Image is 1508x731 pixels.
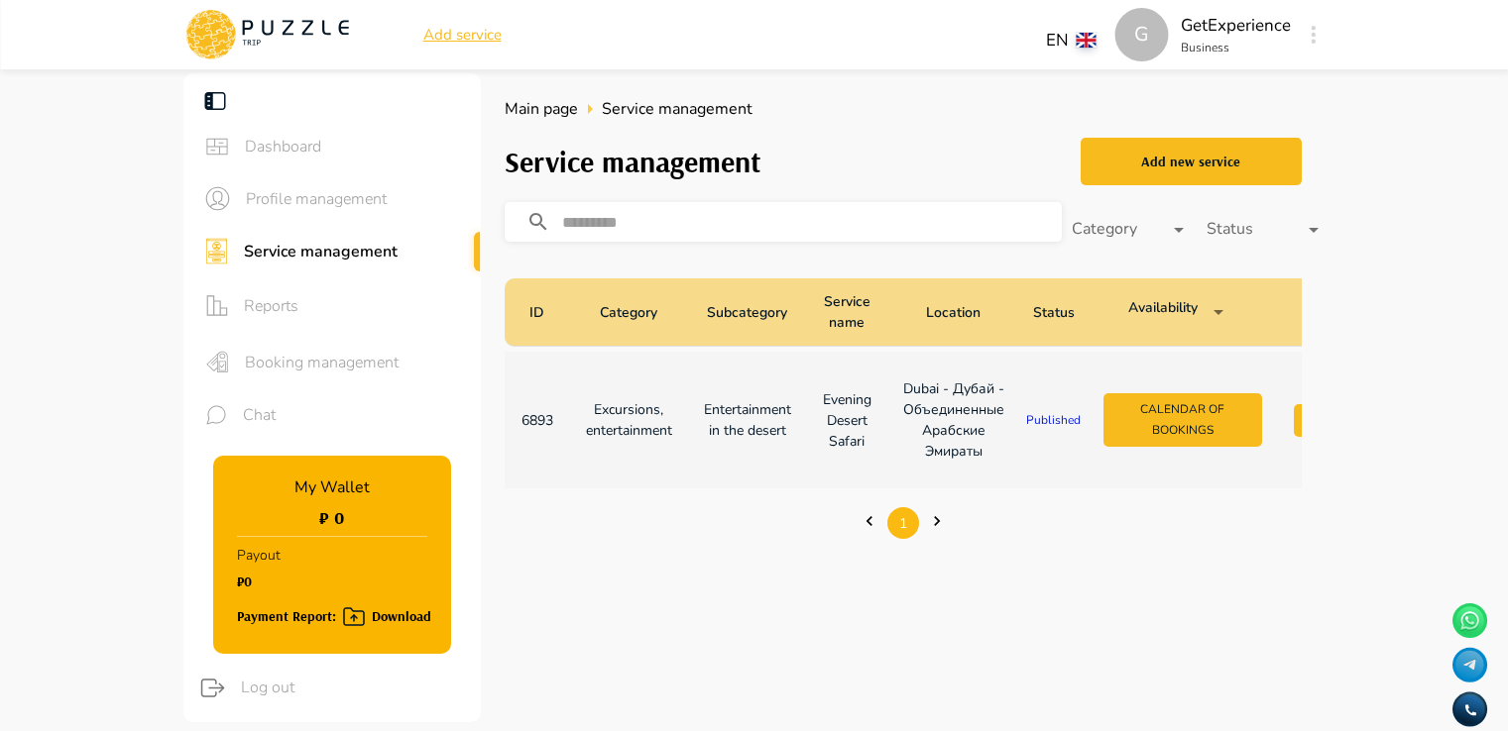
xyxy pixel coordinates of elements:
p: Published [1022,411,1086,429]
p: GetExperience [1181,13,1291,39]
p: Evening Desert Safari [823,389,871,452]
div: Add new service [1141,150,1240,174]
span: Dashboard [245,135,465,158]
p: Excursions, entertainment [586,399,672,441]
button: Payment Report: Download [237,594,431,629]
button: logout [194,670,231,706]
button: sidebar icons [199,398,233,432]
span: Profile management [246,187,465,211]
div: sidebar iconsBooking management [183,334,481,390]
button: search [519,202,574,242]
button: sidebar icons [199,129,235,164]
p: Status [1033,302,1075,323]
a: Previous page [854,511,885,535]
button: sidebar icons [199,233,234,269]
button: sidebar icons [199,285,234,326]
span: Booking management [245,351,465,374]
div: logoutLog out [178,662,481,714]
span: Chat [243,403,465,427]
p: Subcategory [707,302,787,323]
span: Service management [244,240,465,263]
a: Next page [921,511,953,535]
h3: Service management [505,145,761,179]
div: sidebar iconsReports [183,277,481,334]
div: Payment Report: Download [237,604,431,629]
span: Log out [241,676,465,699]
p: My Wallet [294,475,370,499]
div: sidebar iconsDashboard [183,121,481,172]
button: sidebar icons [199,342,235,382]
a: Main page [505,97,578,121]
div: sidebar iconsProfile management [183,172,481,225]
p: EN [1046,28,1069,53]
p: Payout [237,537,281,574]
span: Main page [505,98,578,120]
h1: ₽0 [237,574,281,589]
span: Service management [602,97,753,121]
img: lang [1077,33,1097,48]
p: Service name [820,291,874,333]
p: Category [600,302,657,323]
p: Location [926,302,981,323]
button: Working hours [1294,404,1452,437]
p: Business [1181,39,1291,56]
button: Calendar of bookings [1103,393,1262,447]
h1: ₽ 0 [319,507,344,528]
p: 6893 [521,410,554,431]
nav: breadcrumb [505,97,1302,121]
div: sidebar iconsService management [183,225,481,277]
div: G [1115,8,1169,61]
p: Availability [1128,297,1198,327]
p: Entertainment in the desert [704,399,791,441]
a: Add new service [1081,133,1302,190]
span: Reports [244,294,465,318]
p: ID [529,302,544,323]
p: Dubai - Дубай - Объединенные Арабские Эмираты [903,378,1004,462]
button: sidebar icons [199,180,236,217]
a: Page 1 is your current page [887,508,919,539]
button: Add new service [1081,138,1302,185]
div: sidebar iconsChat [183,390,481,440]
a: Add service [423,24,502,47]
ul: Pagination [505,493,1302,553]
